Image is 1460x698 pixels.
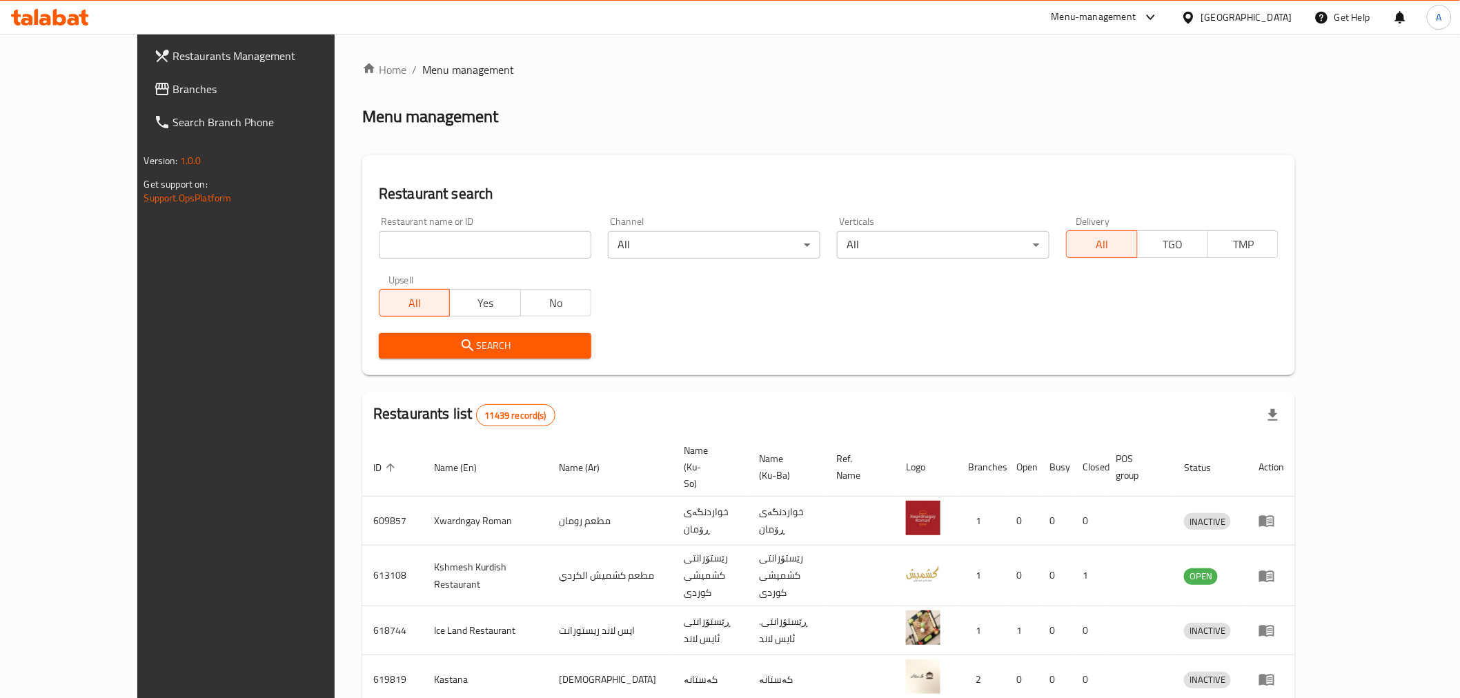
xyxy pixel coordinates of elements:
[1214,235,1273,255] span: TMP
[362,606,423,655] td: 618744
[423,606,548,655] td: Ice Land Restaurant
[1066,230,1137,258] button: All
[379,183,1279,204] h2: Restaurant search
[362,497,423,546] td: 609857
[412,61,417,78] li: /
[957,438,1005,497] th: Branches
[1005,606,1038,655] td: 1
[1076,217,1110,226] label: Delivery
[748,606,825,655] td: .ڕێستۆرانتی ئایس لاند
[143,72,381,106] a: Branches
[1201,10,1292,25] div: [GEOGRAPHIC_DATA]
[1072,438,1105,497] th: Closed
[559,459,618,476] span: Name (Ar)
[477,409,555,422] span: 11439 record(s)
[423,546,548,606] td: Kshmesh Kurdish Restaurant
[957,497,1005,546] td: 1
[1143,235,1203,255] span: TGO
[1184,672,1231,688] div: INACTIVE
[1052,9,1136,26] div: Menu-management
[673,606,748,655] td: ڕێستۆرانتی ئایس لاند
[1005,546,1038,606] td: 0
[144,152,178,170] span: Version:
[1038,438,1072,497] th: Busy
[455,293,515,313] span: Yes
[143,39,381,72] a: Restaurants Management
[1247,438,1295,497] th: Action
[837,231,1049,259] div: All
[1072,546,1105,606] td: 1
[608,231,820,259] div: All
[748,497,825,546] td: خواردنگەی ڕۆمان
[1116,450,1156,483] span: POS group
[173,81,370,97] span: Branches
[1207,230,1279,258] button: TMP
[520,289,591,317] button: No
[144,175,208,193] span: Get support on:
[1184,623,1231,639] span: INACTIVE
[373,459,399,476] span: ID
[906,501,940,535] img: Xwardngay Roman
[422,61,514,78] span: Menu management
[1038,497,1072,546] td: 0
[957,606,1005,655] td: 1
[379,231,591,259] input: Search for restaurant name or ID..
[1184,672,1231,688] span: INACTIVE
[1038,606,1072,655] td: 0
[1184,568,1218,584] span: OPEN
[906,610,940,645] img: Ice Land Restaurant
[476,404,555,426] div: Total records count
[906,556,940,590] img: Kshmesh Kurdish Restaurant
[957,546,1005,606] td: 1
[449,289,520,317] button: Yes
[548,497,673,546] td: مطعم رومان
[423,497,548,546] td: Xwardngay Roman
[144,189,232,207] a: Support.OpsPlatform
[1259,622,1284,639] div: Menu
[1437,10,1442,25] span: A
[1072,235,1132,255] span: All
[1005,497,1038,546] td: 0
[1259,568,1284,584] div: Menu
[1005,438,1038,497] th: Open
[684,442,731,492] span: Name (Ku-So)
[1184,514,1231,530] span: INACTIVE
[1072,497,1105,546] td: 0
[1137,230,1208,258] button: TGO
[673,546,748,606] td: رێستۆرانتی کشمیشى كوردى
[906,659,940,694] img: Kastana
[379,289,450,317] button: All
[1038,546,1072,606] td: 0
[1184,623,1231,639] div: INACTIVE
[362,106,498,128] h2: Menu management
[388,275,414,285] label: Upsell
[673,497,748,546] td: خواردنگەی ڕۆمان
[390,337,580,355] span: Search
[143,106,381,139] a: Search Branch Phone
[373,403,555,426] h2: Restaurants list
[1184,459,1229,476] span: Status
[548,546,673,606] td: مطعم كشميش الكردي
[1072,606,1105,655] td: 0
[1184,513,1231,530] div: INACTIVE
[362,546,423,606] td: 613108
[1256,399,1290,432] div: Export file
[180,152,201,170] span: 1.0.0
[748,546,825,606] td: رێستۆرانتی کشمیشى كوردى
[895,438,957,497] th: Logo
[526,293,586,313] span: No
[173,48,370,64] span: Restaurants Management
[362,61,1295,78] nav: breadcrumb
[385,293,444,313] span: All
[379,333,591,359] button: Search
[1259,512,1284,529] div: Menu
[434,459,495,476] span: Name (En)
[548,606,673,655] td: ايس لاند ريستورانت
[836,450,878,483] span: Ref. Name
[1259,671,1284,688] div: Menu
[362,61,406,78] a: Home
[173,114,370,130] span: Search Branch Phone
[759,450,809,483] span: Name (Ku-Ba)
